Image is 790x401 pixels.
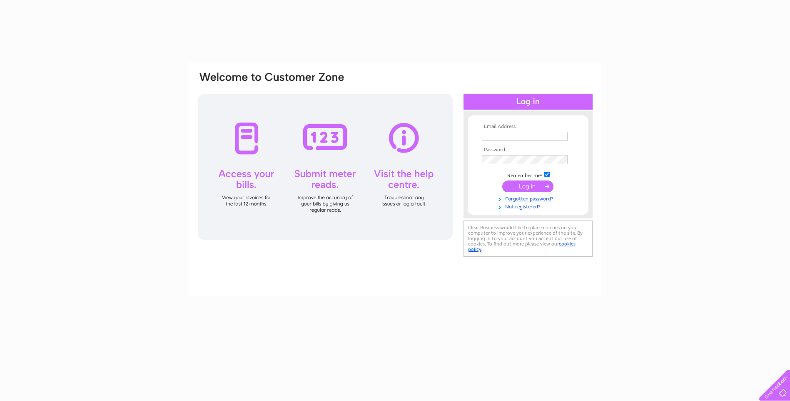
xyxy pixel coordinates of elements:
[464,221,593,257] div: Clear Business would like to place cookies on your computer to improve your experience of the sit...
[482,194,576,202] a: Forgotten password?
[482,202,576,210] a: Not registered?
[480,147,576,153] th: Password:
[480,170,576,179] td: Remember me?
[468,241,576,252] a: cookies policy
[502,180,553,192] input: Submit
[480,124,576,130] th: Email Address:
